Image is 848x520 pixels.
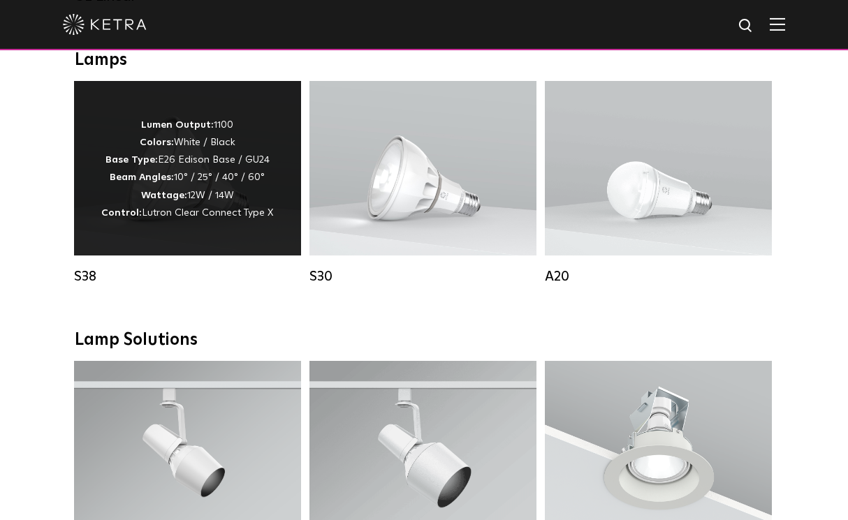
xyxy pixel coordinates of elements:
div: A20 [545,268,772,285]
div: Lamps [75,50,773,70]
div: S38 [74,268,301,285]
strong: Colors: [140,138,174,147]
div: Lamp Solutions [75,330,773,350]
p: 1100 White / Black E26 Edison Base / GU24 10° / 25° / 40° / 60° 12W / 14W [101,117,273,222]
strong: Base Type: [105,155,158,165]
div: S30 [309,268,536,285]
img: ketra-logo-2019-white [63,14,147,35]
span: Lutron Clear Connect Type X [142,208,273,218]
a: A20 Lumen Output:600 / 800Colors:White / BlackBase Type:E26 Edison Base / GU24Beam Angles:Omni-Di... [545,81,772,283]
img: search icon [738,17,755,35]
strong: Beam Angles: [110,172,174,182]
strong: Control: [101,208,142,218]
a: S30 Lumen Output:1100Colors:White / BlackBase Type:E26 Edison Base / GU24Beam Angles:15° / 25° / ... [309,81,536,283]
img: Hamburger%20Nav.svg [770,17,785,31]
strong: Wattage: [141,191,187,200]
a: S38 Lumen Output:1100Colors:White / BlackBase Type:E26 Edison Base / GU24Beam Angles:10° / 25° / ... [74,81,301,283]
strong: Lumen Output: [141,120,214,130]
